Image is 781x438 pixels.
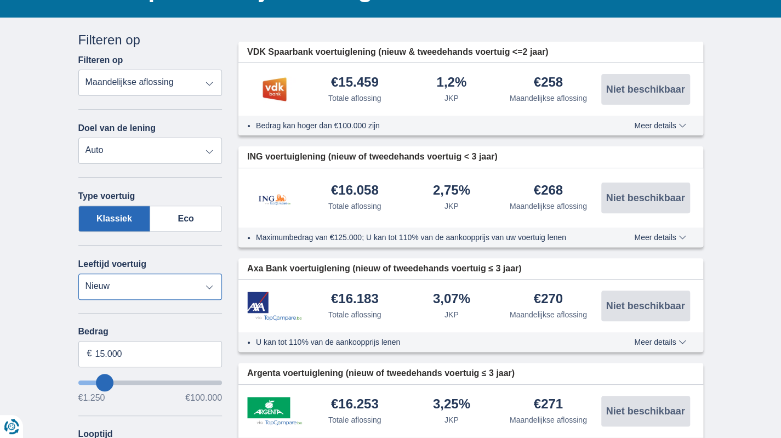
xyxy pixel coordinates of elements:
div: €16.058 [331,184,379,198]
button: Niet beschikbaar [601,74,690,105]
div: €270 [534,292,563,307]
button: Meer details [626,338,694,346]
span: ING voertuiglening (nieuw of tweedehands voertuig < 3 jaar) [247,151,498,163]
img: product.pl.alt Axa Bank [247,292,302,321]
span: Axa Bank voertuiglening (nieuw of tweedehands voertuig ≤ 3 jaar) [247,263,521,275]
div: €16.253 [331,397,379,412]
label: Leeftijd voertuig [78,259,146,269]
div: Totale aflossing [328,201,381,212]
span: €100.000 [185,394,222,402]
span: VDK Spaarbank voertuiglening (nieuw & tweedehands voertuig <=2 jaar) [247,46,548,59]
img: product.pl.alt ING [247,179,302,216]
div: JKP [444,201,459,212]
label: Eco [150,206,222,232]
button: Niet beschikbaar [601,291,690,321]
div: €15.459 [331,76,379,90]
div: 3,07% [433,292,470,307]
span: Meer details [634,234,686,241]
li: U kan tot 110% van de aankoopprijs lenen [256,337,594,348]
li: Bedrag kan hoger dan €100.000 zijn [256,120,594,131]
div: 1,2% [436,76,466,90]
div: JKP [444,309,459,320]
img: product.pl.alt VDK bank [247,76,302,103]
label: Type voertuig [78,191,135,201]
img: product.pl.alt Argenta [247,397,302,425]
div: Maandelijkse aflossing [510,414,587,425]
button: Niet beschikbaar [601,396,690,426]
div: Maandelijkse aflossing [510,309,587,320]
div: Filteren op [78,31,223,49]
span: Niet beschikbaar [606,406,685,416]
div: Totale aflossing [328,414,381,425]
span: € [87,348,92,360]
button: Meer details [626,233,694,242]
div: Maandelijkse aflossing [510,93,587,104]
span: Meer details [634,338,686,346]
div: €271 [534,397,563,412]
div: Totale aflossing [328,93,381,104]
li: Maximumbedrag van €125.000; U kan tot 110% van de aankoopprijs van uw voertuig lenen [256,232,594,243]
button: Niet beschikbaar [601,183,690,213]
span: Meer details [634,122,686,129]
button: Meer details [626,121,694,130]
span: Niet beschikbaar [606,301,685,311]
label: Doel van de lening [78,123,156,133]
input: wantToBorrow [78,380,223,385]
div: €16.183 [331,292,379,307]
div: JKP [444,93,459,104]
div: 2,75% [433,184,470,198]
div: 3,25% [433,397,470,412]
label: Bedrag [78,327,223,337]
span: Niet beschikbaar [606,84,685,94]
div: Maandelijkse aflossing [510,201,587,212]
span: Argenta voertuiglening (nieuw of tweedehands voertuig ≤ 3 jaar) [247,367,515,380]
div: JKP [444,414,459,425]
div: Totale aflossing [328,309,381,320]
span: Niet beschikbaar [606,193,685,203]
div: €258 [534,76,563,90]
label: Klassiek [78,206,151,232]
div: €268 [534,184,563,198]
label: Filteren op [78,55,123,65]
span: €1.250 [78,394,105,402]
